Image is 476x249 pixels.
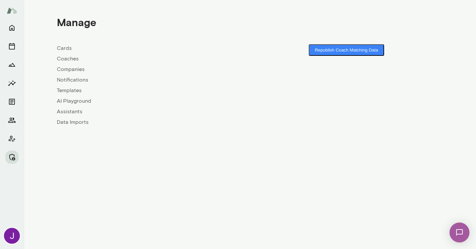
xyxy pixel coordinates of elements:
button: Documents [5,95,19,108]
a: Coaches [57,55,250,63]
a: Assistants [57,108,250,116]
img: Jocelyn Grodin [4,228,20,244]
a: AI Playground [57,97,250,105]
button: Growth Plan [5,58,19,71]
a: Cards [57,44,250,52]
button: Insights [5,77,19,90]
button: Home [5,21,19,34]
a: Companies [57,65,250,73]
a: Data Imports [57,118,250,126]
button: Manage [5,151,19,164]
button: Members [5,114,19,127]
button: Republish Coach Matching Data [309,44,384,56]
img: Mento [7,4,17,17]
h4: Manage [57,16,96,28]
a: Templates [57,87,250,94]
button: Client app [5,132,19,145]
a: Notifications [57,76,250,84]
button: Sessions [5,40,19,53]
